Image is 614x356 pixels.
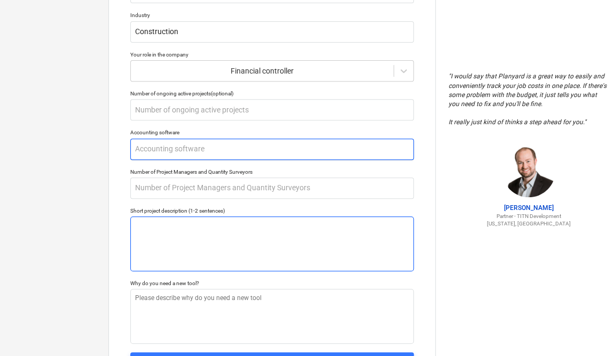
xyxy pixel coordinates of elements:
[448,220,609,227] p: [US_STATE], [GEOGRAPHIC_DATA]
[130,280,414,287] div: Why do you need a new tool?
[130,168,414,175] div: Number of Project Managers and Quantity Surveyors
[130,90,414,97] div: Number of ongoing active projects (optional)
[502,144,555,197] img: Jordan Cohen
[130,207,414,214] div: Short project description (1-2 sentences)
[130,139,414,160] input: Accounting software
[130,177,414,199] input: Number of Project Managers and Quantity Surveyors
[130,129,414,136] div: Accounting software
[130,21,414,43] input: Industry
[448,72,609,127] p: " I would say that Planyard is a great way to easily and conveniently track your job costs in one...
[448,204,609,213] p: [PERSON_NAME]
[130,99,414,120] input: Number of ongoing active projects
[130,12,414,19] div: Industry
[448,213,609,220] p: Partner - TITN Development
[130,51,414,58] div: Your role in the company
